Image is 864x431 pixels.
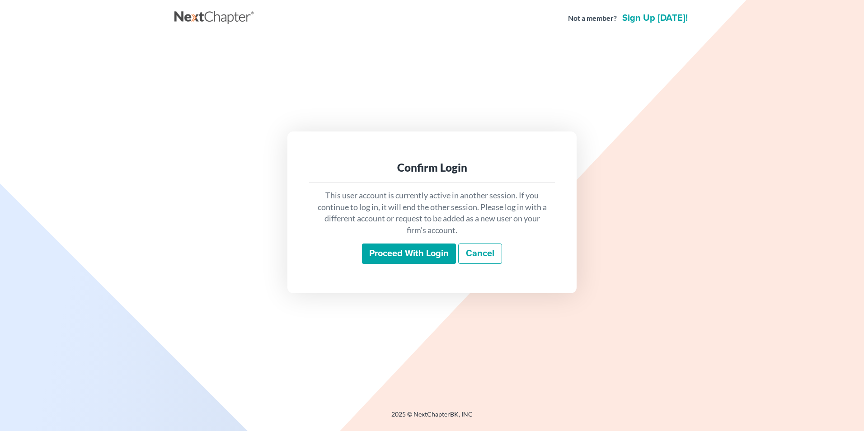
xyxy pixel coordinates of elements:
div: 2025 © NextChapterBK, INC [174,410,690,426]
a: Cancel [458,244,502,264]
p: This user account is currently active in another session. If you continue to log in, it will end ... [316,190,548,236]
input: Proceed with login [362,244,456,264]
strong: Not a member? [568,13,617,23]
a: Sign up [DATE]! [620,14,690,23]
div: Confirm Login [316,160,548,175]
